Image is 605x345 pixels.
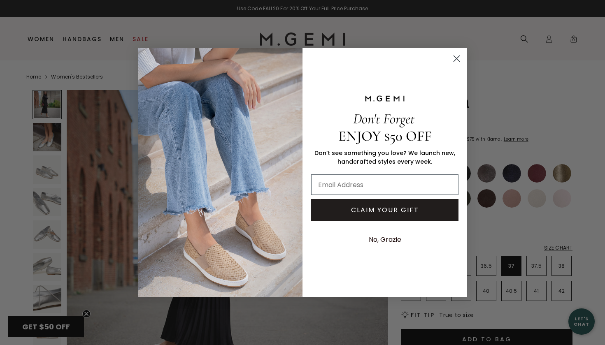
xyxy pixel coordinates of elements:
span: Don’t see something you love? We launch new, handcrafted styles every week. [314,149,455,166]
button: No, Grazie [365,229,405,250]
img: M.GEMI [364,95,405,102]
button: CLAIM YOUR GIFT [311,199,458,221]
span: ENJOY $50 OFF [338,127,432,145]
img: M.Gemi [138,48,302,296]
input: Email Address [311,174,458,195]
button: Close dialog [449,51,464,66]
span: Don't Forget [353,110,414,127]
